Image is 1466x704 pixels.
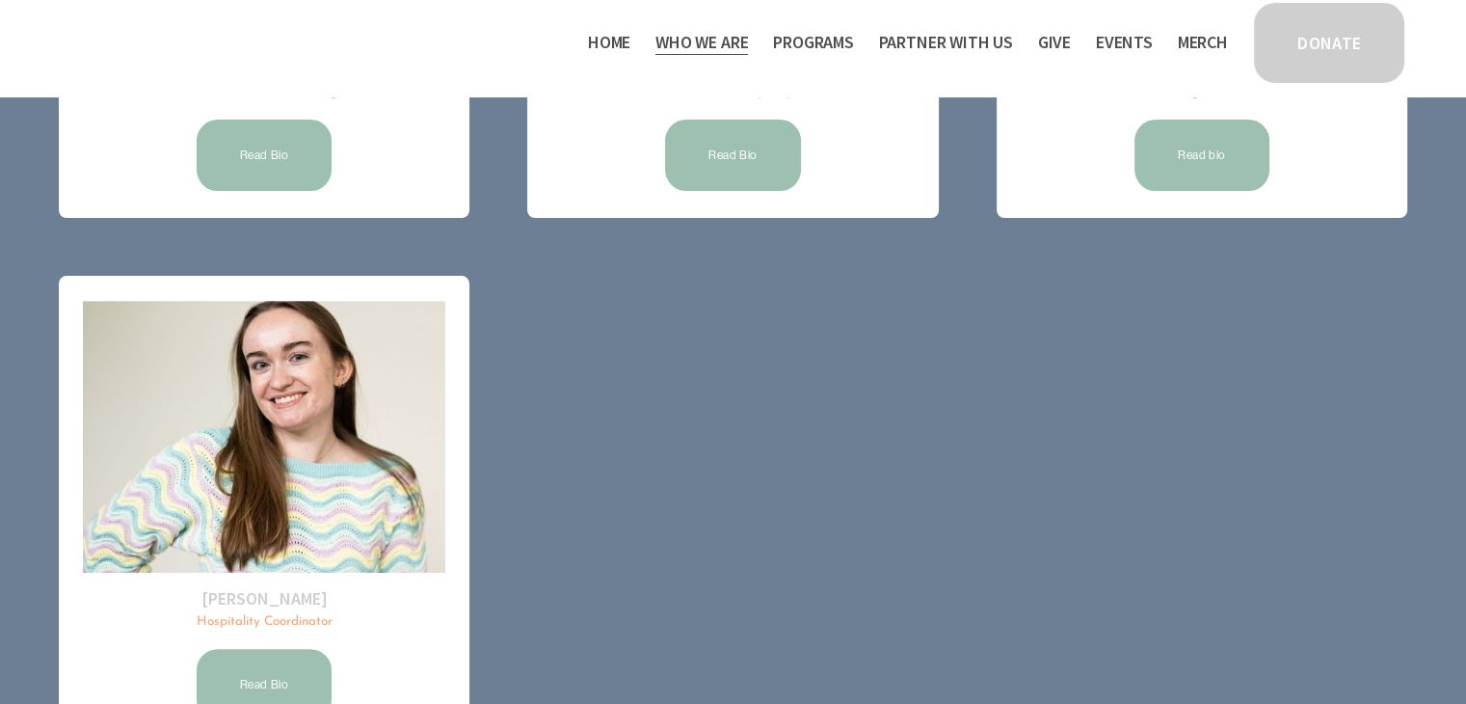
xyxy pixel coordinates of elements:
p: Hospitality Coordinator [83,613,444,632]
a: Read Bio [662,117,804,194]
a: folder dropdown [773,27,854,58]
a: Read bio [1132,117,1272,194]
a: Read Bio [194,117,335,194]
a: folder dropdown [879,27,1013,58]
a: Home [588,27,630,58]
span: Programs [773,29,854,57]
h2: [PERSON_NAME] [83,587,444,609]
a: Merch [1178,27,1228,58]
span: Partner With Us [879,29,1013,57]
span: Who We Are [655,29,748,57]
a: Events [1096,27,1153,58]
a: Give [1038,27,1071,58]
a: folder dropdown [655,27,748,58]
